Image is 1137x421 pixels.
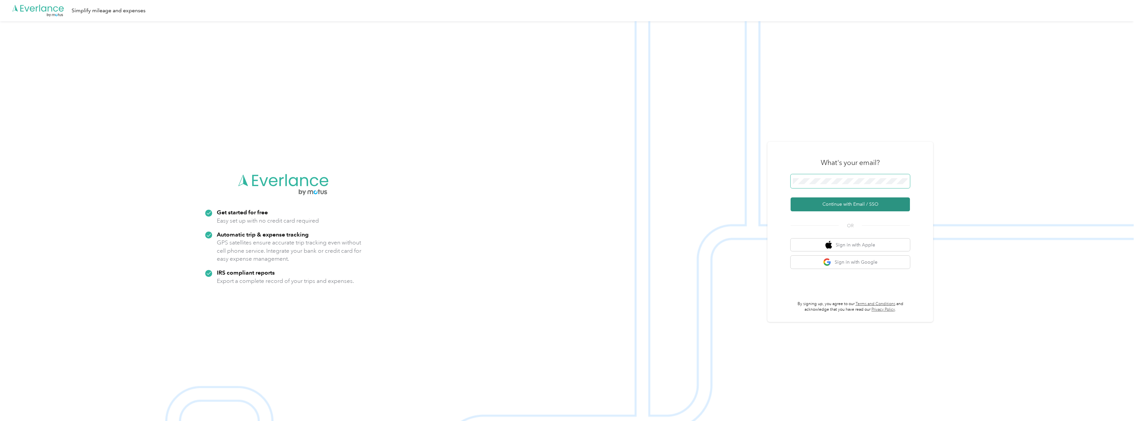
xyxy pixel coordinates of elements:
p: By signing up, you agree to our and acknowledge that you have read our . [791,301,910,313]
span: OR [839,222,862,229]
button: google logoSign in with Google [791,256,910,269]
strong: IRS compliant reports [217,269,275,276]
a: Terms and Conditions [856,301,895,306]
strong: Automatic trip & expense tracking [217,231,309,238]
img: apple logo [825,241,832,249]
a: Privacy Policy [871,307,895,312]
img: google logo [823,258,831,266]
div: Simplify mileage and expenses [72,7,146,15]
strong: Get started for free [217,209,268,216]
h3: What's your email? [821,158,880,167]
p: Easy set up with no credit card required [217,217,319,225]
p: GPS satellites ensure accurate trip tracking even without cell phone service. Integrate your bank... [217,238,362,263]
button: apple logoSign in with Apple [791,238,910,251]
p: Export a complete record of your trips and expenses. [217,277,354,285]
button: Continue with Email / SSO [791,197,910,211]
